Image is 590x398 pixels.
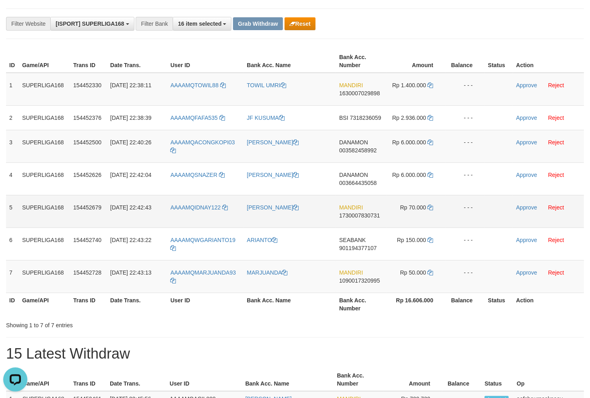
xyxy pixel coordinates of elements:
th: Action [513,50,584,73]
span: 154452728 [73,269,101,276]
span: [DATE] 22:38:11 [110,82,151,88]
span: AAAAMQTOWIL88 [170,82,219,88]
td: SUPERLIGA168 [19,195,70,228]
span: 16 item selected [178,21,221,27]
span: Rp 6.000.000 [392,139,426,146]
div: Showing 1 to 7 of 7 entries [6,318,240,329]
span: 154452500 [73,139,101,146]
span: 154452330 [73,82,101,88]
th: ID [6,293,19,316]
span: Copy 901194377107 to clipboard [339,245,377,251]
td: 1 [6,73,19,106]
span: [DATE] 22:40:26 [110,139,151,146]
td: SUPERLIGA168 [19,73,70,106]
a: Approve [516,82,537,88]
th: Rp 16.606.000 [386,293,446,316]
a: [PERSON_NAME] [247,172,299,178]
span: SEABANK [339,237,366,243]
span: MANDIRI [339,269,363,276]
th: Date Trans. [107,50,167,73]
a: [PERSON_NAME] [247,139,299,146]
span: AAAAMQMARJUANDA93 [170,269,236,276]
span: Copy 003582458992 to clipboard [339,147,377,154]
td: SUPERLIGA168 [19,228,70,260]
th: Date Trans. [107,293,167,316]
a: Approve [516,172,537,178]
span: 154452626 [73,172,101,178]
a: Reject [548,204,564,211]
th: Status [485,50,513,73]
a: ARIANTO [247,237,277,243]
a: AAAAMQMARJUANDA93 [170,269,236,284]
div: Filter Bank [136,17,173,31]
td: 4 [6,162,19,195]
td: - - - [446,162,485,195]
a: Approve [516,139,537,146]
span: Rp 6.000.000 [392,172,426,178]
td: - - - [446,228,485,260]
a: TOWIL UMRI [247,82,286,88]
span: Copy 1630007029898 to clipboard [339,90,380,96]
span: MANDIRI [339,82,363,88]
span: Rp 150.000 [397,237,426,243]
th: Game/API [19,50,70,73]
a: Approve [516,115,537,121]
span: DANAMON [339,172,368,178]
a: [PERSON_NAME] [247,204,299,211]
a: AAAAMQIDNAY122 [170,204,228,211]
a: Copy 150000 to clipboard [428,237,433,243]
span: BSI [339,115,349,121]
a: JF KUSUMA [247,115,284,121]
a: Reject [548,139,564,146]
h1: 15 Latest Withdraw [6,346,584,362]
span: AAAAMQACONGKOPI03 [170,139,235,146]
th: User ID [167,368,242,391]
th: Status [485,293,513,316]
th: Balance [442,368,481,391]
a: AAAAMQTOWIL88 [170,82,225,88]
th: User ID [167,50,243,73]
span: DANAMON [339,139,368,146]
span: AAAAMQWGARIANTO19 [170,237,235,243]
th: Bank Acc. Number [334,368,384,391]
button: Grab Withdraw [233,17,283,30]
span: Copy 7318236059 to clipboard [350,115,381,121]
span: AAAAMQSNAZER [170,172,217,178]
span: [DATE] 22:38:39 [110,115,151,121]
td: SUPERLIGA168 [19,130,70,162]
span: Copy 1730007830731 to clipboard [339,212,380,219]
th: Trans ID [70,293,107,316]
span: [DATE] 22:43:13 [110,269,151,276]
span: Copy 1090017320995 to clipboard [339,277,380,284]
span: Rp 1.400.000 [392,82,426,88]
span: Rp 2.936.000 [392,115,426,121]
td: 6 [6,228,19,260]
td: SUPERLIGA168 [19,105,70,130]
a: Copy 6000000 to clipboard [428,139,433,146]
th: Balance [446,293,485,316]
span: [DATE] 22:42:04 [110,172,151,178]
th: Bank Acc. Name [242,368,334,391]
span: AAAAMQIDNAY122 [170,204,221,211]
span: [DATE] 22:43:22 [110,237,151,243]
a: Reject [548,269,564,276]
td: - - - [446,130,485,162]
a: Reject [548,82,564,88]
th: Action [513,293,584,316]
th: Game/API [19,368,70,391]
a: Approve [516,269,537,276]
th: Bank Acc. Name [243,50,336,73]
span: 154452740 [73,237,101,243]
span: Rp 70.000 [400,204,426,211]
th: Amount [386,50,446,73]
td: - - - [446,195,485,228]
td: 7 [6,260,19,293]
button: [ISPORT] SUPERLIGA168 [50,17,134,31]
td: SUPERLIGA168 [19,260,70,293]
th: Amount [384,368,442,391]
span: 154452376 [73,115,101,121]
th: Game/API [19,293,70,316]
td: - - - [446,73,485,106]
a: Copy 6000000 to clipboard [428,172,433,178]
a: AAAAMQACONGKOPI03 [170,139,235,154]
